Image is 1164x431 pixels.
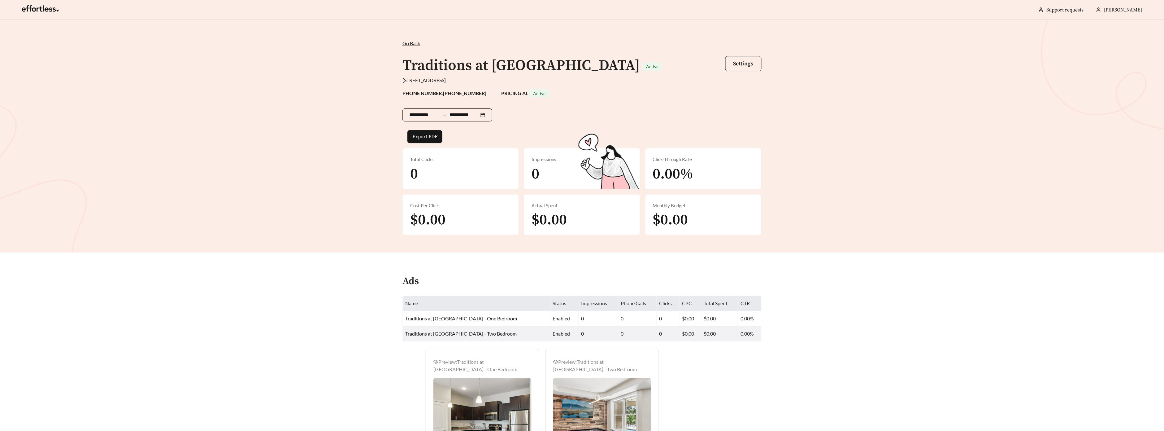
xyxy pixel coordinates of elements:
[402,77,762,84] div: [STREET_ADDRESS]
[412,133,437,140] span: Export PDF
[738,326,762,341] td: 0.00%
[579,311,618,326] td: 0
[410,165,418,183] span: 0
[532,156,632,163] div: Impressions
[441,112,447,118] span: to
[657,296,680,311] th: Clicks
[701,296,738,311] th: Total Spent
[738,311,762,326] td: 0.00%
[403,296,550,311] th: Name
[410,156,511,163] div: Total Clicks
[725,56,762,71] button: Settings
[1047,7,1084,13] a: Support requests
[553,359,558,364] span: eye
[657,311,680,326] td: 0
[553,358,651,373] div: Preview: Traditions at [GEOGRAPHIC_DATA] - Two Bedroom
[680,326,701,341] td: $0.00
[402,40,420,46] span: Go Back
[657,326,680,341] td: 0
[618,326,657,341] td: 0
[402,56,640,75] h1: Traditions at [GEOGRAPHIC_DATA]
[532,202,632,209] div: Actual Spent
[405,331,517,336] span: Traditions at [GEOGRAPHIC_DATA] - Two Bedroom
[701,311,738,326] td: $0.00
[646,64,658,69] span: Active
[682,300,692,306] span: CPC
[653,156,754,163] div: Click-Through Rate
[680,311,701,326] td: $0.00
[701,326,738,341] td: $0.00
[553,331,570,336] span: enabled
[553,315,570,321] span: enabled
[653,202,754,209] div: Monthly Budget
[410,202,511,209] div: Cost Per Click
[410,211,445,229] span: $0.00
[618,311,657,326] td: 0
[532,211,567,229] span: $0.00
[653,165,693,183] span: 0.00%
[579,296,618,311] th: Impressions
[1104,7,1142,13] span: [PERSON_NAME]
[653,211,688,229] span: $0.00
[532,165,539,183] span: 0
[733,60,754,67] span: Settings
[550,296,579,311] th: Status
[441,112,447,118] span: swap-right
[741,300,750,306] span: CTR
[407,130,442,143] button: Export PDF
[402,276,419,287] h4: Ads
[405,315,517,321] span: Traditions at [GEOGRAPHIC_DATA] - One Bedroom
[533,91,545,96] span: Active
[402,90,486,96] strong: PHONE NUMBER: [PHONE_NUMBER]
[501,90,549,96] strong: PRICING AI:
[579,326,618,341] td: 0
[618,296,657,311] th: Phone Calls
